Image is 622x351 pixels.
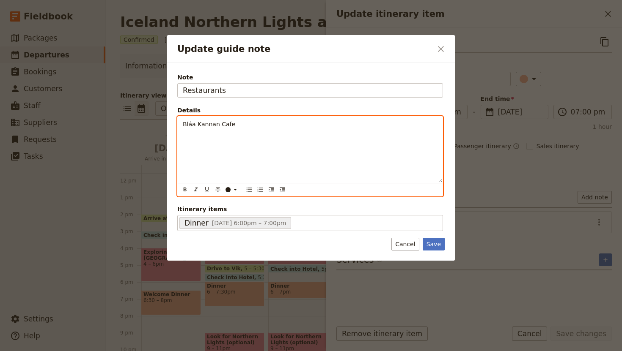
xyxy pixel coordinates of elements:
button: Numbered list [256,185,265,194]
button: Format italic [191,185,201,194]
button: Format bold [180,185,190,194]
button: Decrease indent [278,185,287,194]
button: Increase indent [267,185,276,194]
button: ​ [223,185,240,194]
div: Details [177,106,443,114]
button: Cancel [391,238,419,250]
button: Bulleted list [245,185,254,194]
span: Itinerary items [177,205,443,213]
span: Bláa Kannan Cafe [183,121,235,128]
input: Note [177,83,443,98]
h2: Update guide note [177,43,432,55]
span: Note [177,73,443,82]
div: ​ [225,186,242,193]
span: [DATE] 6:00pm – 7:00pm [212,220,286,226]
span: Dinner [184,218,209,228]
button: Format underline [202,185,212,194]
button: Close dialog [434,42,448,56]
button: Save [423,238,445,250]
button: Format strikethrough [213,185,223,194]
